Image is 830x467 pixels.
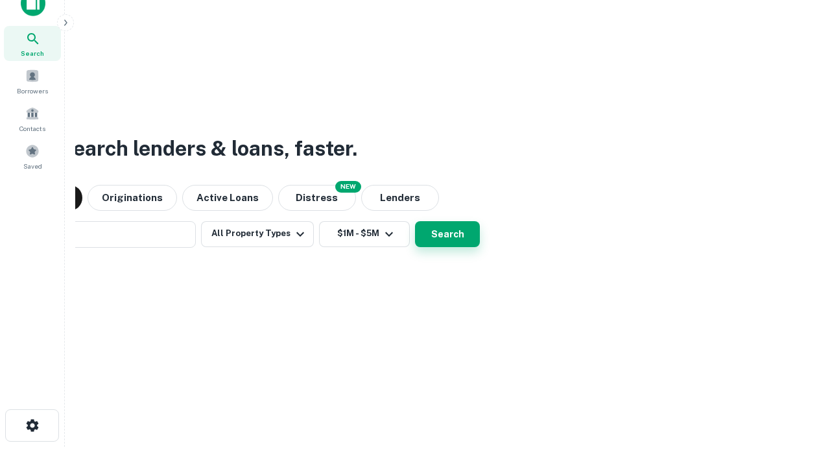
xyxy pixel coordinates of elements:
[21,48,44,58] span: Search
[278,185,356,211] button: Search distressed loans with lien and other non-mortgage details.
[361,185,439,211] button: Lenders
[4,64,61,99] a: Borrowers
[17,86,48,96] span: Borrowers
[335,181,361,193] div: NEW
[23,161,42,171] span: Saved
[4,139,61,174] a: Saved
[4,101,61,136] a: Contacts
[19,123,45,134] span: Contacts
[319,221,410,247] button: $1M - $5M
[88,185,177,211] button: Originations
[415,221,480,247] button: Search
[4,26,61,61] a: Search
[765,322,830,384] iframe: Chat Widget
[182,185,273,211] button: Active Loans
[59,133,357,164] h3: Search lenders & loans, faster.
[201,221,314,247] button: All Property Types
